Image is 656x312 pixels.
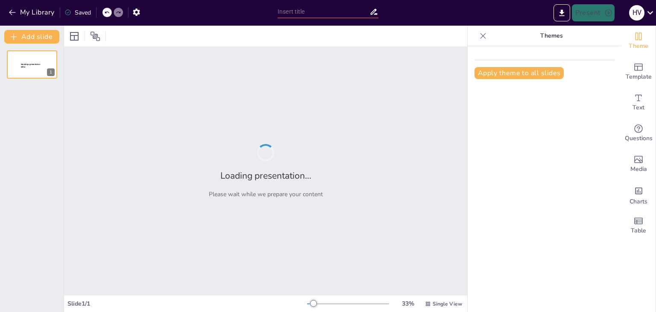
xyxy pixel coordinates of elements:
span: Theme [629,41,648,51]
div: Change the overall theme [621,26,656,56]
div: Add charts and graphs [621,180,656,210]
button: Present [572,4,615,21]
div: Get real-time input from your audience [621,118,656,149]
button: Apply theme to all slides [474,67,564,79]
span: Template [626,72,652,82]
span: Media [630,165,647,174]
span: Charts [630,197,647,206]
input: Insert title [278,6,369,18]
div: 1 [7,50,57,79]
div: Add images, graphics, shapes or video [621,149,656,180]
div: 1 [47,68,55,76]
div: Add ready made slides [621,56,656,87]
button: Add slide [4,30,59,44]
span: Table [631,226,646,235]
div: Add a table [621,210,656,241]
div: H V [629,5,644,21]
span: Sendsteps presentation editor [21,63,40,68]
div: 33 % [398,300,418,308]
div: Layout [67,29,81,43]
div: Slide 1 / 1 [67,300,307,308]
div: Add text boxes [621,87,656,118]
button: H V [629,4,644,21]
span: Single View [433,300,462,307]
p: Themes [490,26,613,46]
button: Export to PowerPoint [553,4,570,21]
span: Questions [625,134,653,143]
div: Saved [64,9,91,17]
span: Text [633,103,644,112]
p: Please wait while we prepare your content [209,190,323,198]
span: Position [90,31,100,41]
h2: Loading presentation... [220,170,311,182]
button: My Library [6,6,58,19]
